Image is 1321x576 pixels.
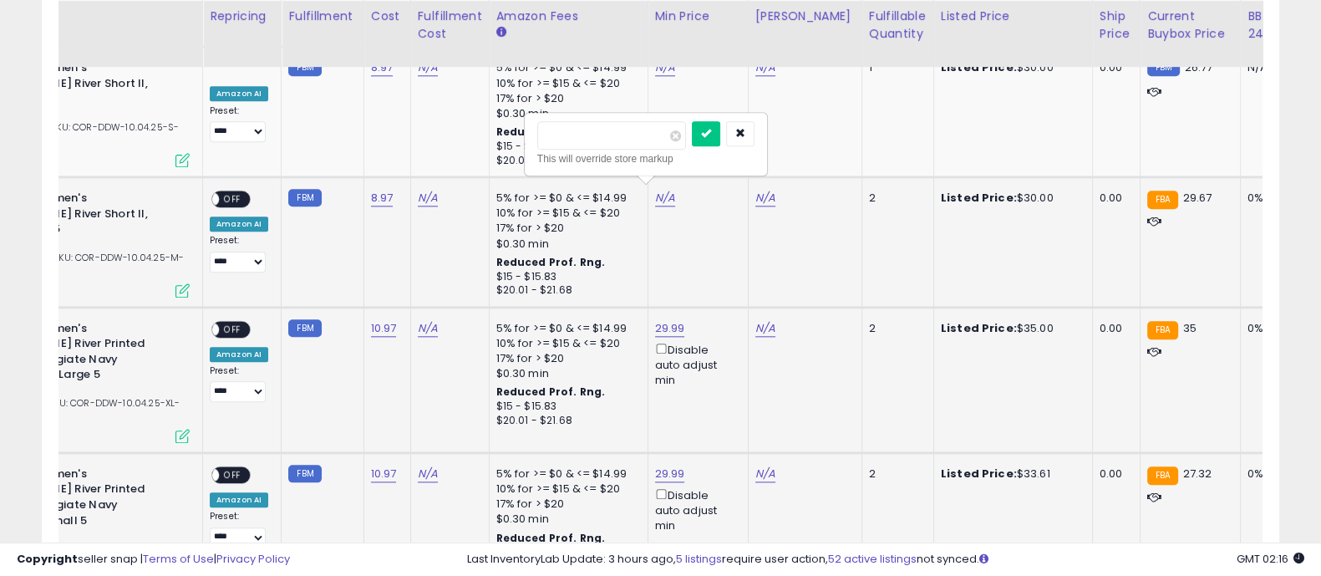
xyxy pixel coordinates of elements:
div: Fulfillable Quantity [869,8,927,43]
small: FBM [288,465,321,482]
a: N/A [418,190,438,206]
span: OFF [219,322,246,336]
div: 0.00 [1100,191,1127,206]
small: FBM [288,189,321,206]
div: $20.01 - $21.68 [496,283,635,298]
a: Privacy Policy [216,551,290,567]
div: 10% for >= $15 & <= $20 [496,206,635,221]
div: $35.00 [941,321,1080,336]
div: 10% for >= $15 & <= $20 [496,336,635,351]
div: 2 [869,191,921,206]
small: Amazon Fees. [496,25,506,40]
div: 2 [869,321,921,336]
small: FBM [288,59,321,76]
div: Cost [371,8,404,25]
div: [PERSON_NAME] [755,8,855,25]
div: Current Buybox Price [1147,8,1233,43]
a: N/A [755,59,775,76]
small: FBA [1147,466,1178,485]
div: Last InventoryLab Update: 3 hours ago, require user action, not synced. [467,552,1304,568]
a: N/A [655,190,675,206]
div: Amazon AI [210,86,268,101]
div: Preset: [210,235,268,272]
div: 0.00 [1100,466,1127,482]
a: 29.99 [655,466,685,482]
a: N/A [755,466,775,482]
div: Amazon AI [210,217,268,232]
small: FBA [1147,321,1178,339]
a: N/A [418,59,438,76]
div: 5% for >= $0 & <= $14.99 [496,60,635,75]
div: N/A [1247,60,1303,75]
a: 8.97 [371,59,394,76]
b: Reduced Prof. Rng. [496,255,606,269]
div: 17% for > $20 [496,351,635,366]
div: 5% for >= $0 & <= $14.99 [496,321,635,336]
div: 10% for >= $15 & <= $20 [496,482,635,497]
span: 2025-10-8 02:16 GMT [1237,551,1304,567]
div: $30.00 [941,60,1080,75]
div: Preset: [210,105,268,142]
div: 17% for > $20 [496,497,635,512]
div: 0.00 [1100,321,1127,336]
a: 5 listings [676,551,722,567]
strong: Copyright [17,551,78,567]
span: 27.32 [1182,466,1212,482]
div: Min Price [655,8,741,25]
div: $15 - $15.83 [496,400,635,414]
span: 26.77 [1184,59,1212,75]
div: This will override store markup [537,150,754,167]
div: Preset: [210,511,268,548]
b: Listed Price: [941,190,1017,206]
a: 29.99 [655,320,685,337]
a: N/A [655,59,675,76]
div: Fulfillment Cost [418,8,482,43]
a: 10.97 [371,320,397,337]
small: FBA [1147,191,1178,209]
div: Amazon AI [210,347,268,362]
div: Disable auto adjust min [655,486,735,533]
div: BB Share 24h. [1247,8,1308,43]
div: $30.00 [941,191,1080,206]
div: 10% for >= $15 & <= $20 [496,76,635,91]
small: FBM [288,319,321,337]
div: Amazon Fees [496,8,641,25]
a: 10.97 [371,466,397,482]
a: 52 active listings [828,551,917,567]
div: 0.00 [1100,60,1127,75]
div: $0.30 min [496,366,635,381]
div: $15 - $15.83 [496,140,635,154]
b: Reduced Prof. Rng. [496,385,606,399]
small: FBM [1147,59,1180,76]
div: 0% [1247,191,1303,206]
div: $0.30 min [496,106,635,121]
div: $20.01 - $21.68 [496,154,635,168]
a: N/A [418,320,438,337]
div: Amazon AI [210,492,268,507]
div: $0.30 min [496,237,635,252]
span: OFF [219,192,246,206]
span: 29.67 [1182,190,1212,206]
div: $15 - $15.83 [496,270,635,284]
div: Preset: [210,365,268,402]
b: Listed Price: [941,59,1017,75]
div: seller snap | | [17,552,290,568]
a: N/A [418,466,438,482]
div: 5% for >= $0 & <= $14.99 [496,191,635,206]
div: $33.61 [941,466,1080,482]
div: 0% [1247,466,1303,482]
div: 17% for > $20 [496,221,635,236]
div: Ship Price [1100,8,1133,43]
div: 5% for >= $0 & <= $14.99 [496,466,635,482]
div: 0% [1247,321,1303,336]
b: Listed Price: [941,320,1017,336]
div: Listed Price [941,8,1085,25]
div: 1 [869,60,921,75]
a: 8.97 [371,190,394,206]
div: 2 [869,466,921,482]
div: $20.01 - $21.68 [496,414,635,428]
a: N/A [755,320,775,337]
a: Terms of Use [143,551,214,567]
span: OFF [219,467,246,482]
b: Reduced Prof. Rng. [496,125,606,139]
